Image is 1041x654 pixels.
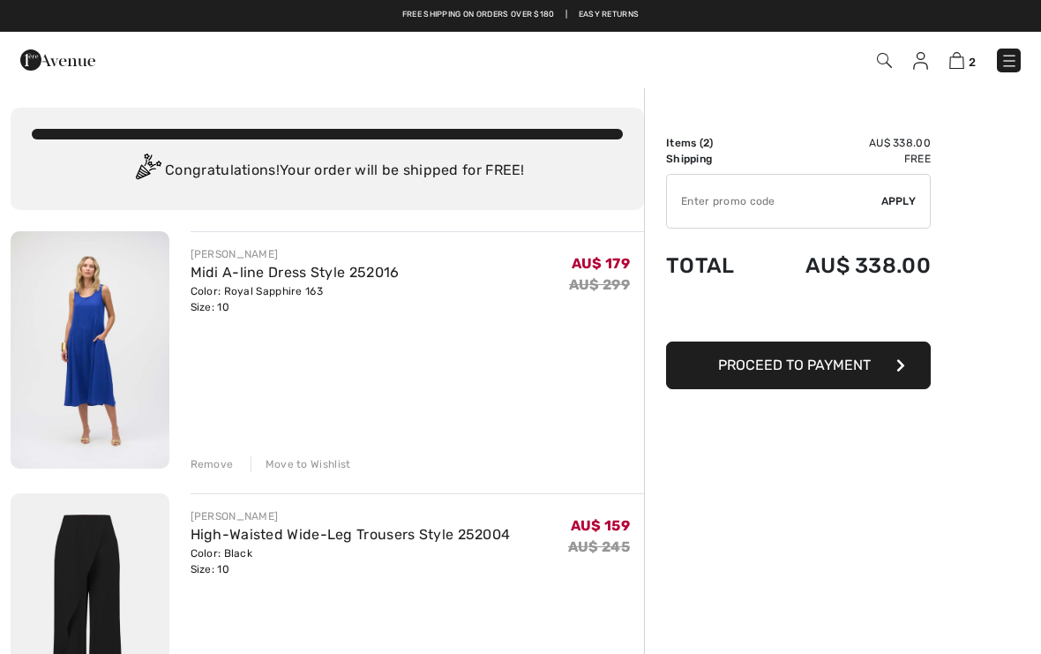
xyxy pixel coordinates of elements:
[569,276,630,293] s: AU$ 299
[949,49,976,71] a: 2
[191,264,400,281] a: Midi A-line Dress Style 252016
[130,154,165,189] img: Congratulation2.svg
[565,9,567,21] span: |
[969,56,976,69] span: 2
[949,52,964,69] img: Shopping Bag
[251,456,351,472] div: Move to Wishlist
[20,50,95,67] a: 1ère Avenue
[568,538,630,555] s: AU$ 245
[11,231,169,469] img: Midi A-line Dress Style 252016
[877,53,892,68] img: Search
[881,193,917,209] span: Apply
[667,175,881,228] input: Promo code
[191,508,511,524] div: [PERSON_NAME]
[191,526,511,543] a: High-Waisted Wide-Leg Trousers Style 252004
[913,52,928,70] img: My Info
[571,517,630,534] span: AU$ 159
[191,283,400,315] div: Color: Royal Sapphire 163 Size: 10
[666,342,931,389] button: Proceed to Payment
[579,9,640,21] a: Easy Returns
[191,456,234,472] div: Remove
[760,135,931,151] td: AU$ 338.00
[20,42,95,78] img: 1ère Avenue
[32,154,623,189] div: Congratulations! Your order will be shipped for FREE!
[402,9,555,21] a: Free shipping on orders over $180
[760,151,931,167] td: Free
[572,255,630,272] span: AU$ 179
[666,296,931,335] iframe: PayPal
[1000,52,1018,70] img: Menu
[191,545,511,577] div: Color: Black Size: 10
[718,357,871,373] span: Proceed to Payment
[666,135,760,151] td: Items ( )
[666,236,760,296] td: Total
[191,246,400,262] div: [PERSON_NAME]
[703,137,709,149] span: 2
[760,236,931,296] td: AU$ 338.00
[666,151,760,167] td: Shipping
